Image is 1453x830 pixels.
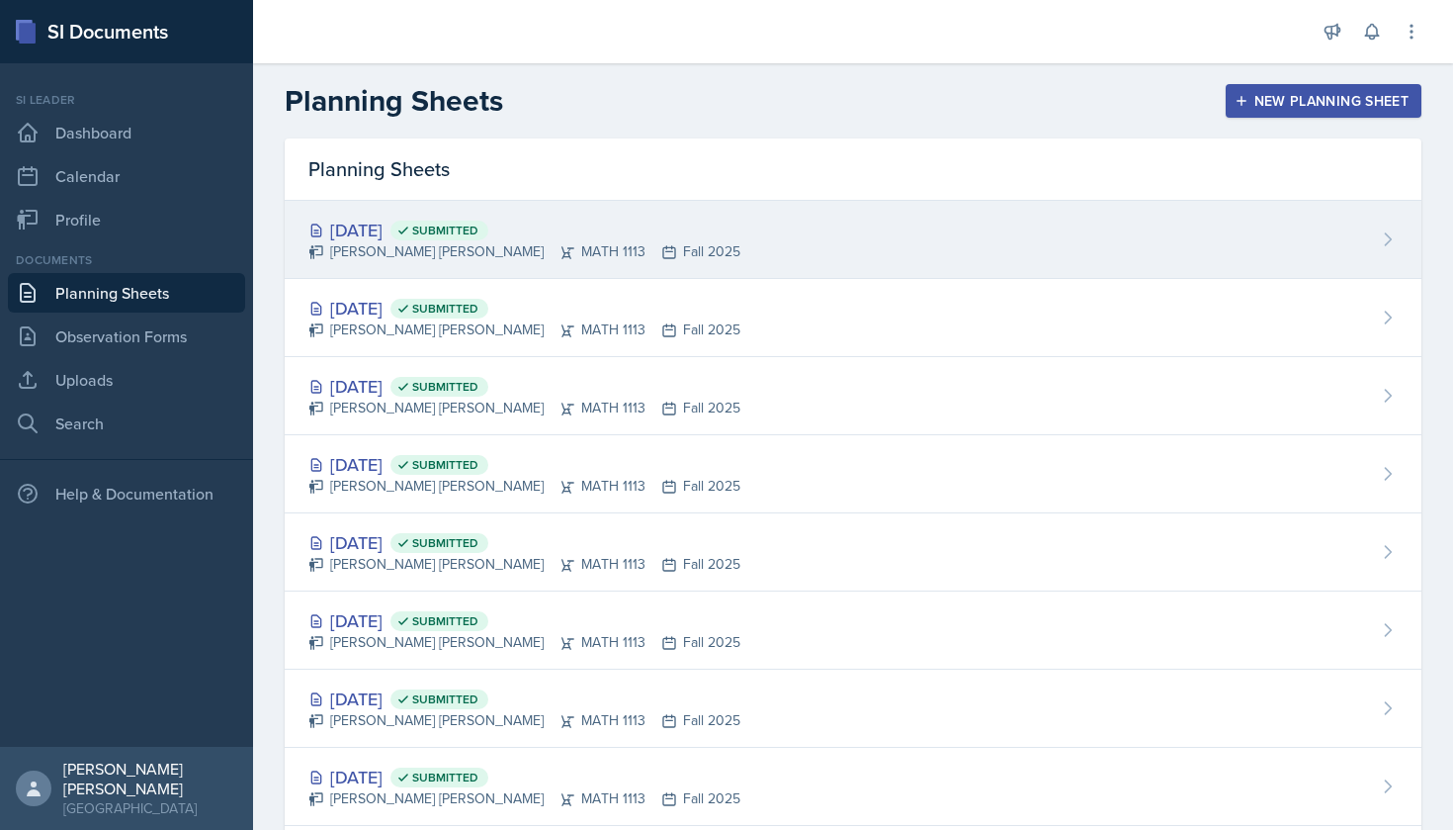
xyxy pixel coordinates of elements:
span: Submitted [412,379,478,395]
div: [DATE] [308,607,740,634]
a: [DATE] Submitted [PERSON_NAME] [PERSON_NAME]MATH 1113Fall 2025 [285,592,1421,670]
span: Submitted [412,535,478,551]
div: [PERSON_NAME] [PERSON_NAME] MATH 1113 Fall 2025 [308,476,740,497]
div: Si leader [8,91,245,109]
a: Planning Sheets [8,273,245,313]
a: [DATE] Submitted [PERSON_NAME] [PERSON_NAME]MATH 1113Fall 2025 [285,748,1421,826]
span: Submitted [412,457,478,473]
a: [DATE] Submitted [PERSON_NAME] [PERSON_NAME]MATH 1113Fall 2025 [285,513,1421,592]
div: [PERSON_NAME] [PERSON_NAME] MATH 1113 Fall 2025 [308,788,740,809]
a: [DATE] Submitted [PERSON_NAME] [PERSON_NAME]MATH 1113Fall 2025 [285,435,1421,513]
div: [PERSON_NAME] [PERSON_NAME] MATH 1113 Fall 2025 [308,241,740,262]
span: Submitted [412,692,478,707]
button: New Planning Sheet [1226,84,1421,118]
div: [DATE] [308,451,740,478]
span: Submitted [412,223,478,238]
div: [PERSON_NAME] [PERSON_NAME] MATH 1113 Fall 2025 [308,710,740,731]
a: Calendar [8,156,245,196]
div: [DATE] [308,529,740,556]
a: Uploads [8,360,245,400]
a: Profile [8,200,245,239]
div: [DATE] [308,217,740,243]
a: [DATE] Submitted [PERSON_NAME] [PERSON_NAME]MATH 1113Fall 2025 [285,357,1421,435]
div: [PERSON_NAME] [PERSON_NAME] MATH 1113 Fall 2025 [308,632,740,653]
a: Dashboard [8,113,245,152]
div: [DATE] [308,373,740,400]
h2: Planning Sheets [285,83,503,119]
a: [DATE] Submitted [PERSON_NAME] [PERSON_NAME]MATH 1113Fall 2025 [285,279,1421,357]
div: [PERSON_NAME] [PERSON_NAME] MATH 1113 Fall 2025 [308,398,740,418]
div: Help & Documentation [8,474,245,513]
div: [PERSON_NAME] [PERSON_NAME] MATH 1113 Fall 2025 [308,554,740,575]
span: Submitted [412,613,478,629]
div: [DATE] [308,686,740,712]
a: [DATE] Submitted [PERSON_NAME] [PERSON_NAME]MATH 1113Fall 2025 [285,670,1421,748]
a: Observation Forms [8,317,245,356]
a: Search [8,404,245,443]
div: [DATE] [308,295,740,322]
div: [GEOGRAPHIC_DATA] [63,798,237,818]
div: [DATE] [308,764,740,790]
span: Submitted [412,301,478,317]
div: Planning Sheets [285,138,1421,201]
a: [DATE] Submitted [PERSON_NAME] [PERSON_NAME]MATH 1113Fall 2025 [285,201,1421,279]
div: New Planning Sheet [1239,93,1409,109]
div: [PERSON_NAME] [PERSON_NAME] MATH 1113 Fall 2025 [308,320,740,340]
div: [PERSON_NAME] [PERSON_NAME] [63,759,237,798]
div: Documents [8,251,245,269]
span: Submitted [412,770,478,785]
